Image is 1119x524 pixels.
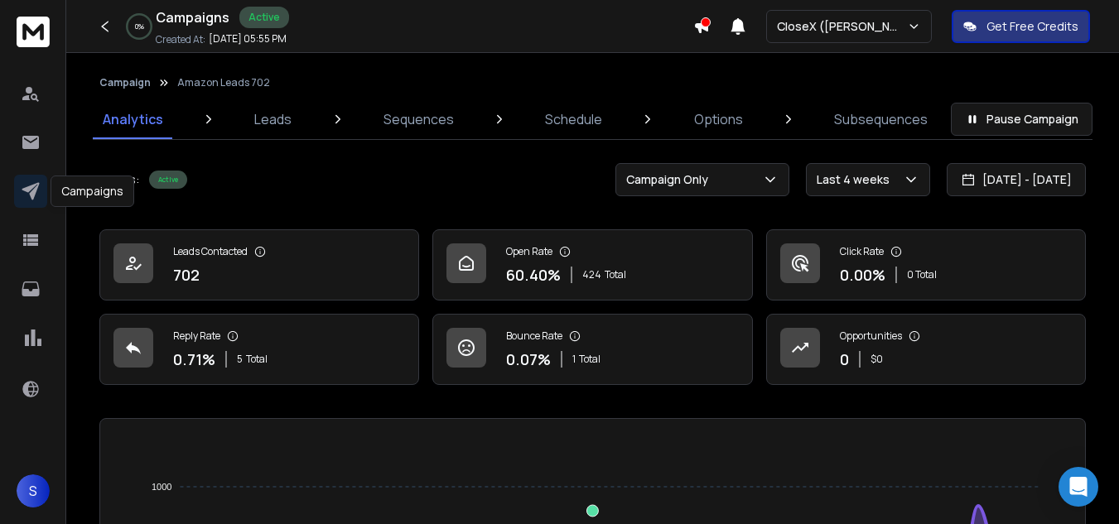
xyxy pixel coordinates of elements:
div: Campaigns [51,175,134,207]
p: 0 [840,348,849,371]
span: Total [605,268,626,281]
button: Campaign [99,76,151,89]
p: Created At: [156,33,205,46]
a: Click Rate0.00%0 Total [766,229,1086,300]
p: Status: [99,171,139,188]
a: Reply Rate0.71%5Total [99,314,419,385]
p: $ 0 [871,353,883,366]
p: 0 % [135,22,144,31]
tspan: 1000 [152,482,171,492]
p: Open Rate [506,245,552,258]
a: Opportunities0$0 [766,314,1086,385]
span: 424 [582,268,601,281]
p: 0 Total [907,268,937,281]
button: Get Free Credits [952,10,1090,43]
p: Schedule [545,109,602,129]
p: CloseX ([PERSON_NAME]) [777,18,907,35]
p: 60.40 % [506,263,561,286]
div: Active [239,7,289,28]
p: Last 4 weeks [817,171,896,188]
p: Get Free Credits [986,18,1078,35]
a: Leads [244,99,301,139]
a: Sequences [374,99,464,139]
button: Pause Campaign [951,103,1092,136]
span: Total [579,353,600,366]
div: Active [149,171,187,189]
p: 0.07 % [506,348,551,371]
h1: Campaigns [156,7,229,27]
p: Sequences [383,109,454,129]
button: [DATE] - [DATE] [947,163,1086,196]
p: 0.00 % [840,263,885,286]
p: Campaign Only [626,171,715,188]
button: S [17,474,50,507]
p: Amazon Leads 702 [177,76,270,89]
a: Leads Contacted702 [99,229,419,300]
p: Leads [254,109,292,129]
p: Reply Rate [173,329,220,343]
a: Options [684,99,753,139]
p: Subsequences [834,109,928,129]
a: Subsequences [824,99,938,139]
p: 702 [173,263,200,286]
span: Total [246,353,268,366]
p: Analytics [103,109,163,129]
p: Bounce Rate [506,329,562,343]
a: Open Rate60.40%424Total [432,229,752,300]
p: Leads Contacted [173,245,248,258]
p: Opportunities [840,329,902,343]
a: Analytics [93,99,173,139]
div: Open Intercom Messenger [1059,467,1098,507]
span: 5 [237,353,243,366]
p: 0.71 % [173,348,215,371]
p: Options [694,109,743,129]
p: [DATE] 05:55 PM [209,32,287,46]
span: 1 [572,353,576,366]
a: Schedule [535,99,612,139]
p: Click Rate [840,245,884,258]
a: Bounce Rate0.07%1Total [432,314,752,385]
